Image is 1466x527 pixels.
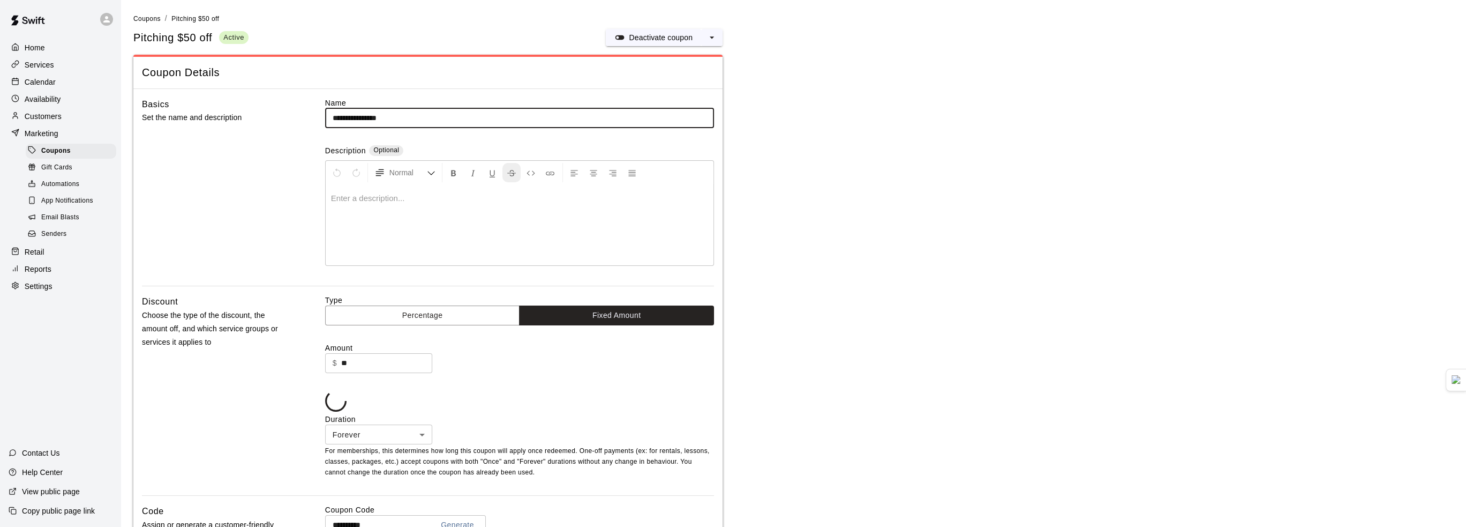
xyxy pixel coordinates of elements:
[26,226,121,243] a: Senders
[445,163,463,182] button: Format Bold
[347,163,365,182] button: Redo
[142,98,169,112] h6: Basics
[26,193,121,210] a: App Notifications
[41,212,79,223] span: Email Blasts
[604,163,622,182] button: Right Align
[25,128,58,139] p: Marketing
[41,179,79,190] span: Automations
[26,210,116,225] div: Email Blasts
[9,261,112,277] a: Reports
[25,77,56,87] p: Calendar
[25,42,45,53] p: Home
[142,309,291,350] p: Choose the type of the discount, the amount off, and which service groups or services it applies to
[9,57,112,73] a: Services
[389,167,427,178] span: Normal
[9,40,112,56] a: Home
[22,448,60,458] p: Contact Us
[623,163,641,182] button: Justify Align
[26,144,116,159] div: Coupons
[26,210,121,226] a: Email Blasts
[325,306,520,325] button: Percentage
[325,343,714,353] label: Amount
[142,111,291,124] p: Set the name and description
[325,504,714,515] label: Coupon Code
[133,31,249,45] div: Pitching $50 off
[325,425,432,444] div: Forever
[606,29,723,46] div: split button
[9,125,112,142] a: Marketing
[9,244,112,260] a: Retail
[26,177,116,192] div: Automations
[25,60,54,70] p: Services
[26,160,116,175] div: Gift Cards
[41,146,71,157] span: Coupons
[1452,375,1461,385] img: Detect Auto
[133,13,1453,25] nav: breadcrumb
[142,504,164,518] h6: Code
[22,486,80,497] p: View public page
[219,33,249,42] span: Active
[541,163,559,182] button: Insert Link
[701,29,723,46] button: select merge strategy
[9,278,112,294] a: Settings
[584,163,603,182] button: Center Align
[142,295,178,309] h6: Discount
[25,111,62,122] p: Customers
[26,176,121,193] a: Automations
[325,98,714,108] label: Name
[325,145,366,158] label: Description
[464,163,482,182] button: Format Italics
[629,32,693,43] p: Deactivate coupon
[41,196,93,206] span: App Notifications
[333,358,337,369] p: $
[325,414,714,425] label: Duration
[41,229,67,240] span: Senders
[26,194,116,209] div: App Notifications
[165,13,167,24] li: /
[9,91,112,107] a: Availability
[133,14,161,23] a: Coupons
[41,162,72,173] span: Gift Cards
[9,74,112,90] a: Calendar
[26,159,121,176] a: Gift Cards
[25,94,61,105] p: Availability
[522,163,540,182] button: Insert Code
[483,163,501,182] button: Format Underline
[325,446,714,478] p: For memberships, this determines how long this coupon will apply once redeemed. One-off payments ...
[26,143,121,159] a: Coupons
[373,146,399,154] span: Optional
[25,281,52,292] p: Settings
[565,163,583,182] button: Left Align
[325,295,714,306] label: Type
[171,15,219,23] span: Pitching $50 off
[22,467,63,478] p: Help Center
[328,163,346,182] button: Undo
[370,163,440,182] button: Formatting Options
[25,264,51,274] p: Reports
[142,65,714,80] span: Coupon Details
[133,15,161,23] span: Coupons
[9,108,112,124] a: Customers
[502,163,521,182] button: Format Strikethrough
[22,506,95,516] p: Copy public page link
[519,306,714,325] button: Fixed Amount
[26,227,116,242] div: Senders
[606,29,701,46] button: Deactivate coupon
[25,247,44,257] p: Retail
